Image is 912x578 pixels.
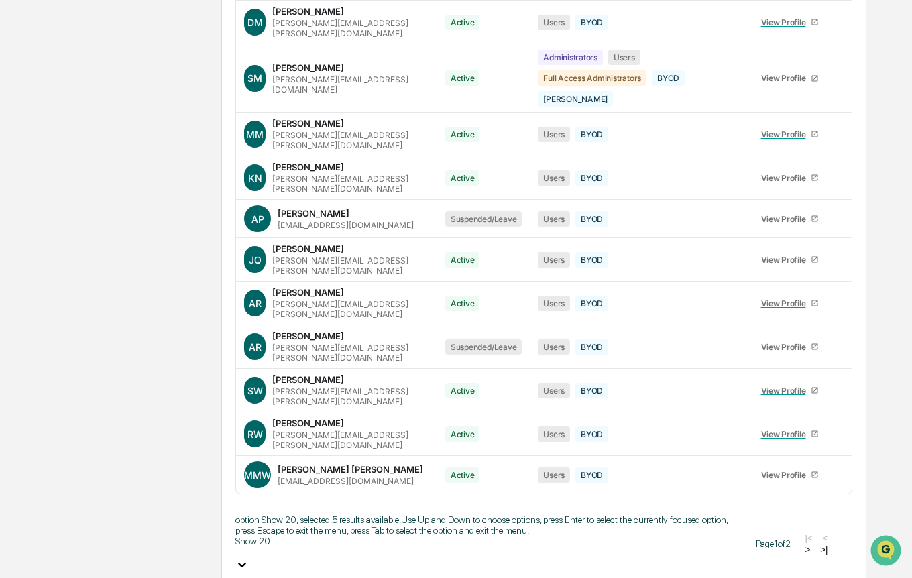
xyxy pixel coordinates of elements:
[247,385,263,396] span: SW
[272,6,344,17] div: [PERSON_NAME]
[755,12,825,33] a: View Profile
[761,386,811,396] div: View Profile
[761,342,811,352] div: View Profile
[538,170,570,186] div: Users
[249,341,262,353] span: AR
[272,130,429,150] div: [PERSON_NAME][EMAIL_ADDRESS][PERSON_NAME][DOMAIN_NAME]
[761,429,811,439] div: View Profile
[816,544,832,555] button: >|
[111,274,166,287] span: Attestations
[445,70,480,86] div: Active
[247,428,263,440] span: RW
[538,467,570,483] div: Users
[445,383,480,398] div: Active
[272,18,429,38] div: [PERSON_NAME][EMAIL_ADDRESS][PERSON_NAME][DOMAIN_NAME]
[60,115,184,126] div: We're available if you need us!
[761,470,811,480] div: View Profile
[251,213,264,225] span: AP
[575,211,608,227] div: BYOD
[249,254,262,266] span: JQ
[761,255,811,265] div: View Profile
[575,467,608,483] div: BYOD
[575,383,608,398] div: BYOD
[111,218,116,229] span: •
[755,465,825,485] a: View Profile
[119,218,146,229] span: [DATE]
[445,252,480,268] div: Active
[652,70,685,86] div: BYOD
[208,146,244,162] button: See all
[60,102,220,115] div: Start new chat
[228,106,244,122] button: Start new chat
[272,386,429,406] div: [PERSON_NAME][EMAIL_ADDRESS][PERSON_NAME][DOMAIN_NAME]
[761,298,811,308] div: View Profile
[332,514,401,525] span: 5 results available.
[13,102,38,126] img: 1746055101610-c473b297-6a78-478c-a979-82029cc54cd1
[28,102,52,126] img: 8933085812038_c878075ebb4cc5468115_72.jpg
[235,536,746,546] div: Show 20
[13,169,35,190] img: Jack Rasmussen
[27,274,87,287] span: Preclearance
[278,220,414,230] div: [EMAIL_ADDRESS][DOMAIN_NAME]
[272,374,344,385] div: [PERSON_NAME]
[801,532,816,544] button: |<
[272,74,429,95] div: [PERSON_NAME][EMAIL_ADDRESS][DOMAIN_NAME]
[445,15,480,30] div: Active
[755,424,825,445] a: View Profile
[761,214,811,224] div: View Profile
[755,68,825,89] a: View Profile
[575,15,608,30] div: BYOD
[235,514,332,525] span: option Show 20, selected.
[13,300,24,311] div: 🔎
[801,544,814,555] button: >
[575,426,608,442] div: BYOD
[272,162,344,172] div: [PERSON_NAME]
[538,426,570,442] div: Users
[248,172,262,184] span: KN
[538,211,570,227] div: Users
[272,174,429,194] div: [PERSON_NAME][EMAIL_ADDRESS][PERSON_NAME][DOMAIN_NAME]
[13,148,90,159] div: Past conversations
[97,275,108,286] div: 🗄️
[235,514,728,536] span: Use Up and Down to choose options, press Enter to select the currently focused option, press Esca...
[761,173,811,183] div: View Profile
[272,299,429,319] div: [PERSON_NAME][EMAIL_ADDRESS][PERSON_NAME][DOMAIN_NAME]
[27,182,38,193] img: 1746055101610-c473b297-6a78-478c-a979-82029cc54cd1
[538,91,613,107] div: [PERSON_NAME]
[272,331,344,341] div: [PERSON_NAME]
[42,182,109,192] span: [PERSON_NAME]
[133,332,162,342] span: Pylon
[445,339,522,355] div: Suspended/Leave
[249,298,262,309] span: AR
[755,380,825,401] a: View Profile
[278,208,349,219] div: [PERSON_NAME]
[575,339,608,355] div: BYOD
[445,211,522,227] div: Suspended/Leave
[247,17,263,28] span: DM
[755,293,825,314] a: View Profile
[445,127,480,142] div: Active
[755,124,825,145] a: View Profile
[95,331,162,342] a: Powered byPylon
[538,127,570,142] div: Users
[246,129,264,140] span: MM
[538,70,646,86] div: Full Access Administrators
[247,72,262,84] span: SM
[761,73,811,83] div: View Profile
[538,252,570,268] div: Users
[272,243,344,254] div: [PERSON_NAME]
[111,182,116,192] span: •
[119,182,146,192] span: [DATE]
[272,430,429,450] div: [PERSON_NAME][EMAIL_ADDRESS][PERSON_NAME][DOMAIN_NAME]
[445,467,480,483] div: Active
[272,255,429,276] div: [PERSON_NAME][EMAIL_ADDRESS][PERSON_NAME][DOMAIN_NAME]
[538,296,570,311] div: Users
[13,205,35,227] img: Jack Rasmussen
[8,294,90,318] a: 🔎Data Lookup
[445,170,480,186] div: Active
[538,383,570,398] div: Users
[538,339,570,355] div: Users
[8,268,92,292] a: 🖐️Preclearance
[272,343,429,363] div: [PERSON_NAME][EMAIL_ADDRESS][PERSON_NAME][DOMAIN_NAME]
[272,118,344,129] div: [PERSON_NAME]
